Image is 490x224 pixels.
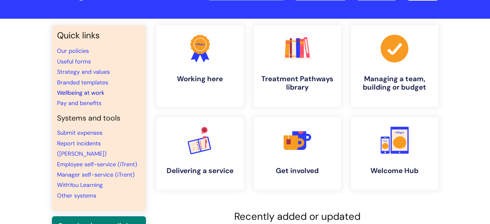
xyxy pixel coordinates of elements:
[57,47,89,55] a: Our policies
[161,75,239,83] h4: Working here
[57,192,96,200] a: Other systems
[57,99,101,107] a: Pay and benefits
[161,167,239,175] h4: Delivering a service
[254,25,341,107] a: Treatment Pathways library
[259,167,336,175] h4: Get involved
[356,167,433,175] h4: Welcome Hub
[351,117,438,190] a: Welcome Hub
[57,140,107,158] a: Report incidents ([PERSON_NAME])
[57,181,103,189] a: WithYou Learning
[156,25,244,107] a: Working here
[57,114,141,123] h4: Systems and tools
[156,117,244,190] a: Delivering a service
[57,68,110,76] a: Strategy and values
[259,75,336,92] h4: Treatment Pathways library
[57,79,108,86] a: Branded templates
[57,129,102,137] a: Submit expenses
[57,30,141,41] h3: Quick links
[57,171,135,179] a: Manager self-service (iTrent)
[156,210,438,222] h2: Recently added or updated
[351,25,438,107] a: Managing a team, building or budget
[356,75,433,92] h4: Managing a team, building or budget
[57,89,104,97] a: Wellbeing at work
[57,161,137,168] a: Employee self-service (iTrent)
[57,58,91,65] a: Useful forms
[254,117,341,190] a: Get involved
